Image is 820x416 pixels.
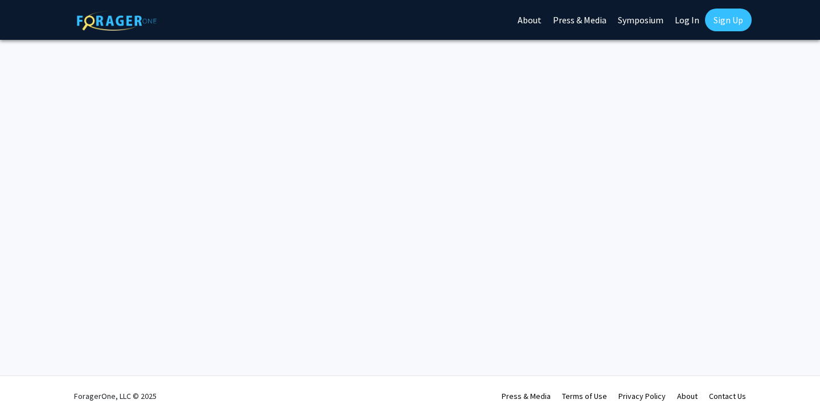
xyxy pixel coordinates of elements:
[705,9,752,31] a: Sign Up
[618,391,666,401] a: Privacy Policy
[562,391,607,401] a: Terms of Use
[677,391,698,401] a: About
[77,11,157,31] img: ForagerOne Logo
[74,376,157,416] div: ForagerOne, LLC © 2025
[502,391,551,401] a: Press & Media
[709,391,746,401] a: Contact Us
